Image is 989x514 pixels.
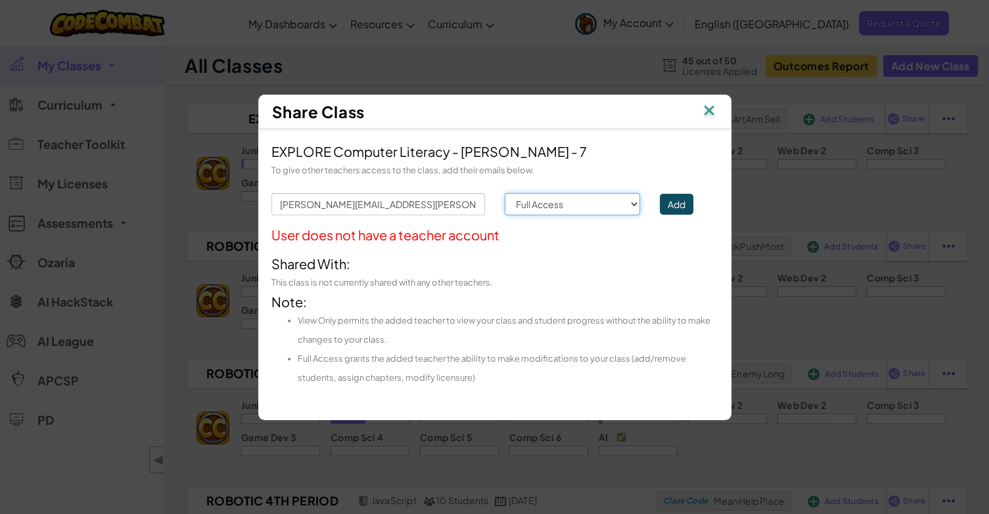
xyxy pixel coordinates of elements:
div: Note: [271,292,718,387]
input: Teacher's email [271,193,485,215]
img: IconClose.svg [701,102,718,121]
div: To give other teachers access to the class, add their emails below. [271,161,718,180]
div: This class is not currently shared with any other teachers. [271,273,718,292]
span: Share Class [272,102,365,121]
li: View Only permits the added teacher to view your class and student progress without the ability t... [298,311,718,349]
li: Full Access grants the added teacher the ability to make modifications to your class (add/remove ... [298,349,718,387]
div: Shared With: [271,254,718,273]
div: EXPLORE Computer Literacy - [PERSON_NAME] - 7 [271,142,718,161]
div: User does not have a teacher account [271,225,718,244]
button: Add [660,194,693,215]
